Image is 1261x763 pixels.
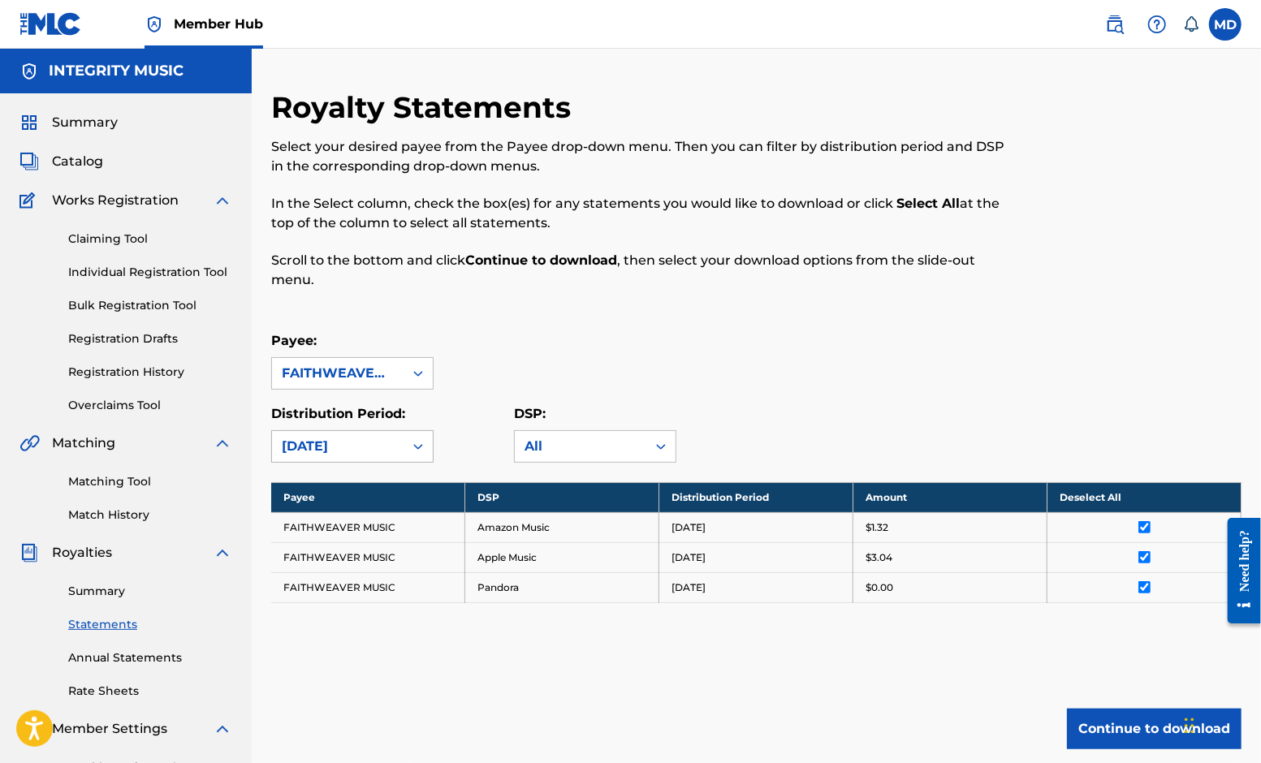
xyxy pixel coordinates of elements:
[271,251,1018,290] p: Scroll to the bottom and click , then select your download options from the slide-out menu.
[19,12,82,36] img: MLC Logo
[68,364,232,381] a: Registration History
[1067,709,1242,749] button: Continue to download
[1180,685,1261,763] iframe: Chat Widget
[1099,8,1131,41] a: Public Search
[213,543,232,563] img: expand
[19,113,39,132] img: Summary
[145,15,164,34] img: Top Rightsholder
[525,437,637,456] div: All
[465,512,659,542] td: Amazon Music
[68,683,232,700] a: Rate Sheets
[213,191,232,210] img: expand
[19,191,41,210] img: Works Registration
[52,152,103,171] span: Catalog
[174,15,263,33] span: Member Hub
[1147,15,1167,34] img: help
[853,482,1047,512] th: Amount
[68,616,232,633] a: Statements
[49,62,184,80] h5: INTEGRITY MUSIC
[514,406,546,421] label: DSP:
[465,482,659,512] th: DSP
[52,113,118,132] span: Summary
[659,482,853,512] th: Distribution Period
[866,550,892,565] p: $3.04
[19,543,39,563] img: Royalties
[271,542,465,572] td: FAITHWEAVER MUSIC
[271,89,579,126] h2: Royalty Statements
[271,194,1018,233] p: In the Select column, check the box(es) for any statements you would like to download or click at...
[52,433,115,453] span: Matching
[68,330,232,347] a: Registration Drafts
[52,543,112,563] span: Royalties
[213,433,232,453] img: expand
[68,473,232,490] a: Matching Tool
[1216,506,1261,636] iframe: Resource Center
[19,113,118,132] a: SummarySummary
[68,264,232,281] a: Individual Registration Tool
[213,719,232,739] img: expand
[282,437,394,456] div: [DATE]
[659,542,853,572] td: [DATE]
[465,542,659,572] td: Apple Music
[271,137,1018,176] p: Select your desired payee from the Payee drop-down menu. Then you can filter by distribution peri...
[282,364,394,383] div: FAITHWEAVER MUSIC
[866,580,893,595] p: $0.00
[68,231,232,248] a: Claiming Tool
[19,152,39,171] img: Catalog
[52,719,167,739] span: Member Settings
[896,196,960,211] strong: Select All
[68,507,232,524] a: Match History
[866,520,888,535] p: $1.32
[271,406,405,421] label: Distribution Period:
[52,191,179,210] span: Works Registration
[1141,8,1173,41] div: Help
[1185,701,1194,750] div: Drag
[19,152,103,171] a: CatalogCatalog
[271,572,465,602] td: FAITHWEAVER MUSIC
[465,572,659,602] td: Pandora
[659,512,853,542] td: [DATE]
[1105,15,1125,34] img: search
[68,583,232,600] a: Summary
[271,482,465,512] th: Payee
[271,512,465,542] td: FAITHWEAVER MUSIC
[1183,16,1199,32] div: Notifications
[271,333,317,348] label: Payee:
[68,397,232,414] a: Overclaims Tool
[659,572,853,602] td: [DATE]
[1047,482,1242,512] th: Deselect All
[68,649,232,666] a: Annual Statements
[68,297,232,314] a: Bulk Registration Tool
[19,62,39,81] img: Accounts
[465,252,617,268] strong: Continue to download
[19,433,40,453] img: Matching
[1209,8,1242,41] div: User Menu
